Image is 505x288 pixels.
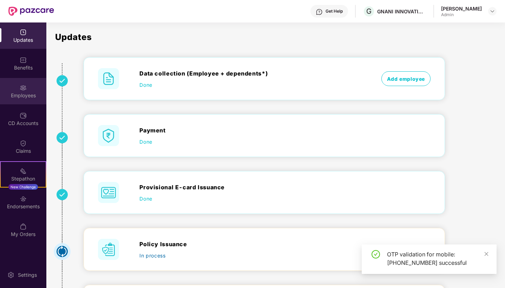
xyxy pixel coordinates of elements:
[7,271,14,279] img: svg+xml;base64,PHN2ZyBpZD0iU2V0dGluZy0yMHgyMCIgeG1sbnM9Imh0dHA6Ly93d3cudzMub3JnLzIwMDAvc3ZnIiB3aW...
[57,189,68,200] img: svg+xml;base64,PHN2ZyB4bWxucz0iaHR0cDovL3d3dy53My5vcmcvMjAwMC9zdmciIHdpZHRoPSIzMiIgaGVpZ2h0PSIzMi...
[98,68,119,89] img: svg+xml;base64,PHN2ZyB4bWxucz0iaHR0cDovL3d3dy53My5vcmcvMjAwMC9zdmciIHdpZHRoPSI2MCIgaGVpZ2h0PSI2MC...
[139,126,347,135] div: Payment
[139,81,152,89] span: Done
[20,57,27,64] img: svg+xml;base64,PHN2ZyBpZD0iQmVuZWZpdHMiIHhtbG5zPSJodHRwOi8vd3d3LnczLm9yZy8yMDAwL3N2ZyIgd2lkdGg9Ij...
[139,183,347,191] div: Provisional E-card Issuance
[8,184,38,190] div: New Challenge
[139,240,347,248] div: Policy Issuance
[490,8,495,14] img: svg+xml;base64,PHN2ZyBpZD0iRHJvcGRvd24tMzJ4MzIiIHhtbG5zPSJodHRwOi8vd3d3LnczLm9yZy8yMDAwL3N2ZyIgd2...
[98,125,119,146] img: svg+xml;base64,PHN2ZyB4bWxucz0iaHR0cDovL3d3dy53My5vcmcvMjAwMC9zdmciIHdpZHRoPSI2MCIgaGVpZ2h0PSI2MC...
[366,7,372,15] span: G
[381,71,431,86] span: Add employee
[139,138,152,145] span: Done
[16,271,39,279] div: Settings
[20,112,27,119] img: svg+xml;base64,PHN2ZyBpZD0iQ0RfQWNjb3VudHMiIGRhdGEtbmFtZT0iQ0QgQWNjb3VudHMiIHhtbG5zPSJodHRwOi8vd3...
[316,8,323,15] img: svg+xml;base64,PHN2ZyBpZD0iSGVscC0zMngzMiIgeG1sbnM9Imh0dHA6Ly93d3cudzMub3JnLzIwMDAvc3ZnIiB3aWR0aD...
[1,175,46,182] div: Stepathon
[139,69,347,78] div: Data collection (Employee + dependents*)
[441,5,482,12] div: [PERSON_NAME]
[484,251,489,256] span: close
[377,8,426,15] div: GNANI INNOVATIONS PRIVATE LIMITED
[139,252,165,259] span: In process
[20,29,27,36] img: svg+xml;base64,PHN2ZyBpZD0iVXBkYXRlZCIgeG1sbnM9Imh0dHA6Ly93d3cudzMub3JnLzIwMDAvc3ZnIiB3aWR0aD0iMj...
[139,195,152,202] span: Done
[20,223,27,230] img: svg+xml;base64,PHN2ZyBpZD0iTXlfT3JkZXJzIiBkYXRhLW5hbWU9Ik15IE9yZGVycyIgeG1sbnM9Imh0dHA6Ly93d3cudz...
[441,12,482,18] div: Admin
[372,250,380,258] span: check-circle
[57,132,68,143] img: svg+xml;base64,PHN2ZyB4bWxucz0iaHR0cDovL3d3dy53My5vcmcvMjAwMC9zdmciIHdpZHRoPSIzMiIgaGVpZ2h0PSIzMi...
[20,84,27,91] img: svg+xml;base64,PHN2ZyBpZD0iRW1wbG95ZWVzIiB4bWxucz0iaHR0cDovL3d3dy53My5vcmcvMjAwMC9zdmciIHdpZHRoPS...
[387,250,488,267] div: OTP validation for mobile: [PHONE_NUMBER] successful
[20,140,27,147] img: svg+xml;base64,PHN2ZyBpZD0iQ2xhaW0iIHhtbG5zPSJodHRwOi8vd3d3LnczLm9yZy8yMDAwL3N2ZyIgd2lkdGg9IjIwIi...
[55,33,500,41] p: Updates
[98,182,119,203] img: svg+xml;base64,PHN2ZyB4bWxucz0iaHR0cDovL3d3dy53My5vcmcvMjAwMC9zdmciIHdpZHRoPSI2MCIgaGVpZ2h0PSI2MC...
[8,7,54,16] img: New Pazcare Logo
[54,243,71,260] img: svg+xml;base64,PHN2ZyB4bWxucz0iaHR0cDovL3d3dy53My5vcmcvMjAwMC9zdmciIHdpZHRoPSI0OCIgaGVpZ2h0PSI0OC...
[57,75,68,86] img: svg+xml;base64,PHN2ZyB4bWxucz0iaHR0cDovL3d3dy53My5vcmcvMjAwMC9zdmciIHdpZHRoPSIzMiIgaGVpZ2h0PSIzMi...
[98,239,119,260] img: svg+xml;base64,PHN2ZyB4bWxucz0iaHR0cDovL3d3dy53My5vcmcvMjAwMC9zdmciIHdpZHRoPSI2MCIgaGVpZ2h0PSI2MC...
[326,8,343,14] div: Get Help
[20,195,27,202] img: svg+xml;base64,PHN2ZyBpZD0iRW5kb3JzZW1lbnRzIiB4bWxucz0iaHR0cDovL3d3dy53My5vcmcvMjAwMC9zdmciIHdpZH...
[20,168,27,175] img: svg+xml;base64,PHN2ZyB4bWxucz0iaHR0cDovL3d3dy53My5vcmcvMjAwMC9zdmciIHdpZHRoPSIyMSIgaGVpZ2h0PSIyMC...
